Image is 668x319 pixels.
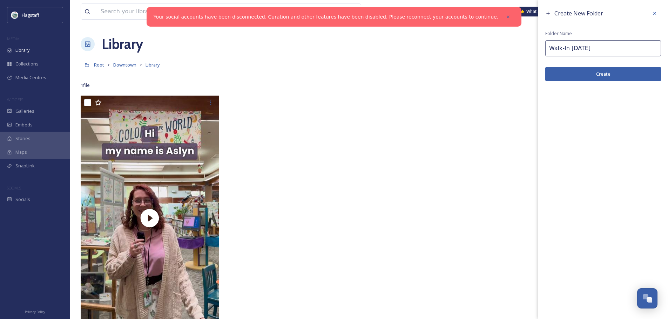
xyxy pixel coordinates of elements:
[15,108,34,115] span: Galleries
[102,34,143,55] a: Library
[7,36,19,41] span: MEDIA
[146,61,160,69] a: Library
[15,196,30,203] span: Socials
[97,4,291,19] input: Search your library
[316,5,357,18] a: View all files
[25,307,45,315] a: Privacy Policy
[146,62,160,68] span: Library
[113,61,136,69] a: Downtown
[15,61,39,67] span: Collections
[545,30,572,37] span: Folder Name
[94,62,104,68] span: Root
[25,310,45,314] span: Privacy Policy
[554,9,603,17] span: Create New Folder
[94,61,104,69] a: Root
[519,7,554,16] a: What's New
[7,185,21,190] span: SOCIALS
[154,13,498,21] a: Your social accounts have been disconnected. Curation and other features have been disabled. Plea...
[545,40,661,56] input: Name
[15,47,29,54] span: Library
[81,82,90,89] span: 1 file
[545,67,661,81] button: Create
[15,122,33,128] span: Embeds
[15,135,31,142] span: Stories
[15,74,46,81] span: Media Centres
[7,97,23,102] span: WIDGETS
[22,12,39,18] span: Flagstaff
[637,288,657,308] button: Open Chat
[15,162,35,169] span: SnapLink
[11,12,18,19] img: images%20%282%29.jpeg
[15,149,27,155] span: Maps
[113,62,136,68] span: Downtown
